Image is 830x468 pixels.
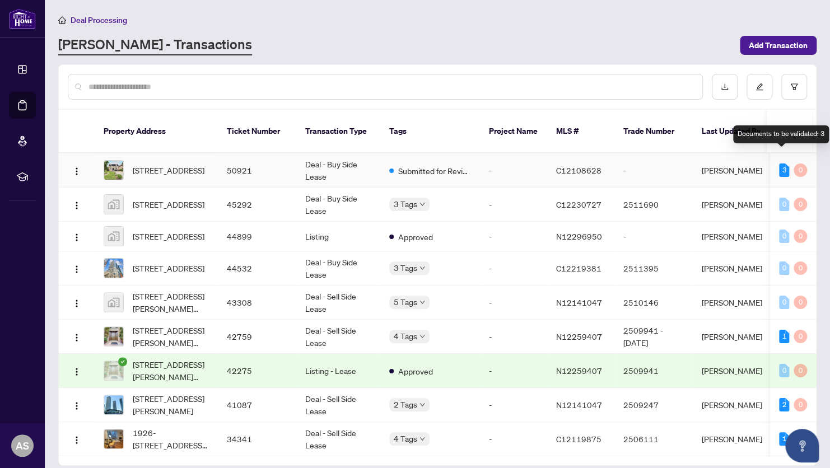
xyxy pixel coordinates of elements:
[296,286,380,320] td: Deal - Sell Side Lease
[779,432,789,446] div: 1
[794,198,807,211] div: 0
[95,110,218,153] th: Property Address
[296,188,380,222] td: Deal - Buy Side Lease
[72,265,81,274] img: Logo
[794,261,807,275] div: 0
[68,161,86,179] button: Logo
[749,36,808,54] span: Add Transaction
[794,163,807,177] div: 0
[133,230,204,242] span: [STREET_ADDRESS]
[68,259,86,277] button: Logo
[104,161,123,180] img: thumbnail-img
[779,364,789,377] div: 0
[480,354,547,388] td: -
[133,392,209,417] span: [STREET_ADDRESS][PERSON_NAME]
[794,296,807,309] div: 0
[556,165,601,175] span: C12108628
[790,83,798,91] span: filter
[480,320,547,354] td: -
[104,259,123,278] img: thumbnail-img
[480,153,547,188] td: -
[480,188,547,222] td: -
[480,388,547,422] td: -
[480,422,547,456] td: -
[556,434,601,444] span: C12119875
[68,430,86,448] button: Logo
[614,422,693,456] td: 2506111
[721,83,729,91] span: download
[794,364,807,377] div: 0
[104,395,123,414] img: thumbnail-img
[756,83,763,91] span: edit
[68,293,86,311] button: Logo
[218,188,296,222] td: 45292
[104,429,123,448] img: thumbnail-img
[218,354,296,388] td: 42275
[58,16,66,24] span: home
[72,233,81,242] img: Logo
[614,354,693,388] td: 2509941
[419,265,425,271] span: down
[693,286,777,320] td: [PERSON_NAME]
[419,299,425,305] span: down
[296,110,380,153] th: Transaction Type
[68,362,86,380] button: Logo
[747,74,772,100] button: edit
[133,164,204,176] span: [STREET_ADDRESS]
[419,402,425,408] span: down
[693,388,777,422] td: [PERSON_NAME]
[419,202,425,207] span: down
[394,198,417,210] span: 3 Tags
[693,188,777,222] td: [PERSON_NAME]
[614,251,693,286] td: 2511395
[296,251,380,286] td: Deal - Buy Side Lease
[218,422,296,456] td: 34341
[72,367,81,376] img: Logo
[556,331,602,341] span: N12259407
[614,320,693,354] td: 2509941 - [DATE]
[419,334,425,339] span: down
[547,110,614,153] th: MLS #
[779,163,789,177] div: 3
[781,74,807,100] button: filter
[58,35,252,55] a: [PERSON_NAME] - Transactions
[556,400,602,410] span: N12141047
[218,388,296,422] td: 41087
[394,398,417,411] span: 2 Tags
[9,8,36,29] img: logo
[779,330,789,343] div: 1
[779,398,789,411] div: 2
[693,153,777,188] td: [PERSON_NAME]
[394,261,417,274] span: 3 Tags
[693,320,777,354] td: [PERSON_NAME]
[419,436,425,442] span: down
[398,165,471,177] span: Submitted for Review
[693,110,777,153] th: Last Updated By
[72,401,81,410] img: Logo
[380,110,480,153] th: Tags
[72,167,81,176] img: Logo
[133,198,204,210] span: [STREET_ADDRESS]
[72,333,81,342] img: Logo
[68,327,86,345] button: Logo
[218,153,296,188] td: 50921
[16,438,29,453] span: AS
[480,286,547,320] td: -
[733,125,829,143] div: Documents to be validated: 3
[556,366,602,376] span: N12259407
[218,251,296,286] td: 44532
[104,361,123,380] img: thumbnail-img
[794,330,807,343] div: 0
[296,153,380,188] td: Deal - Buy Side Lease
[104,195,123,214] img: thumbnail-img
[133,358,209,383] span: [STREET_ADDRESS][PERSON_NAME][PERSON_NAME]
[296,388,380,422] td: Deal - Sell Side Lease
[296,354,380,388] td: Listing - Lease
[693,422,777,456] td: [PERSON_NAME]
[614,153,693,188] td: -
[794,230,807,243] div: 0
[398,365,433,377] span: Approved
[133,324,209,349] span: [STREET_ADDRESS][PERSON_NAME][PERSON_NAME]
[693,251,777,286] td: [PERSON_NAME]
[712,74,738,100] button: download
